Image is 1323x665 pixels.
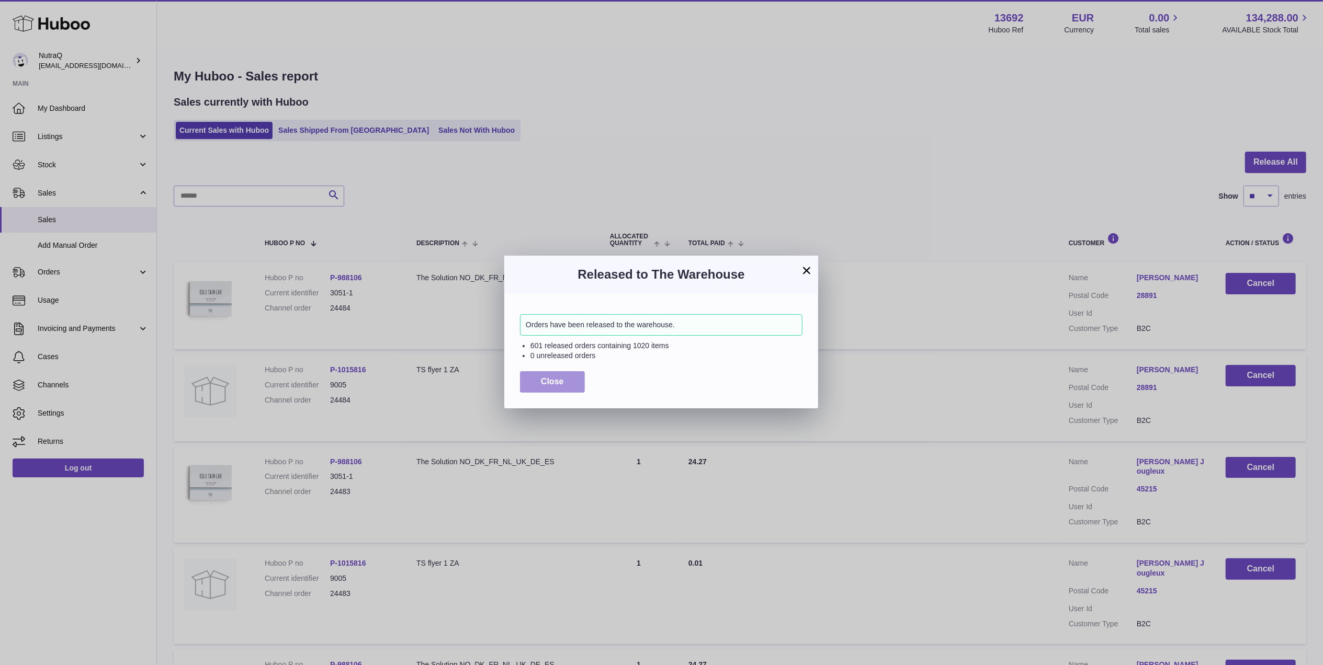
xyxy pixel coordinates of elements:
li: 601 released orders containing 1020 items [530,341,802,351]
h3: Released to The Warehouse [520,266,802,283]
button: × [800,264,813,277]
span: Close [541,377,564,386]
li: 0 unreleased orders [530,351,802,361]
button: Close [520,371,585,393]
div: Orders have been released to the warehouse. [520,314,802,336]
